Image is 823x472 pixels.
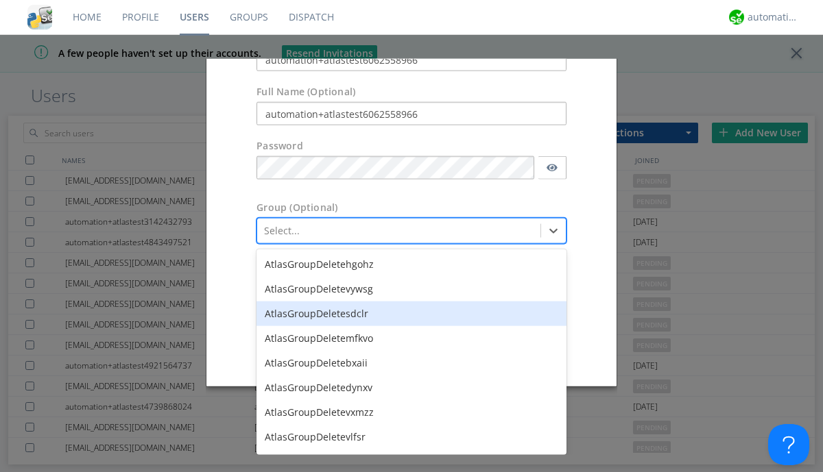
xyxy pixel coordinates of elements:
[257,351,566,375] div: AtlasGroupDeletebxaii
[257,85,355,99] label: Full Name (Optional)
[748,10,799,24] div: automation+atlas
[257,277,566,301] div: AtlasGroupDeletevywsg
[257,425,566,449] div: AtlasGroupDeletevlfsr
[257,201,337,214] label: Group (Optional)
[257,301,566,326] div: AtlasGroupDeletesdclr
[257,375,566,400] div: AtlasGroupDeletedynxv
[257,139,303,153] label: Password
[27,5,52,29] img: cddb5a64eb264b2086981ab96f4c1ba7
[257,48,566,71] input: e.g. email@address.com, Housekeeping1
[257,252,566,277] div: AtlasGroupDeletehgohz
[257,102,566,125] input: Julie Appleseed
[257,400,566,425] div: AtlasGroupDeletevxmzz
[257,326,566,351] div: AtlasGroupDeletemfkvo
[729,10,744,25] img: d2d01cd9b4174d08988066c6d424eccd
